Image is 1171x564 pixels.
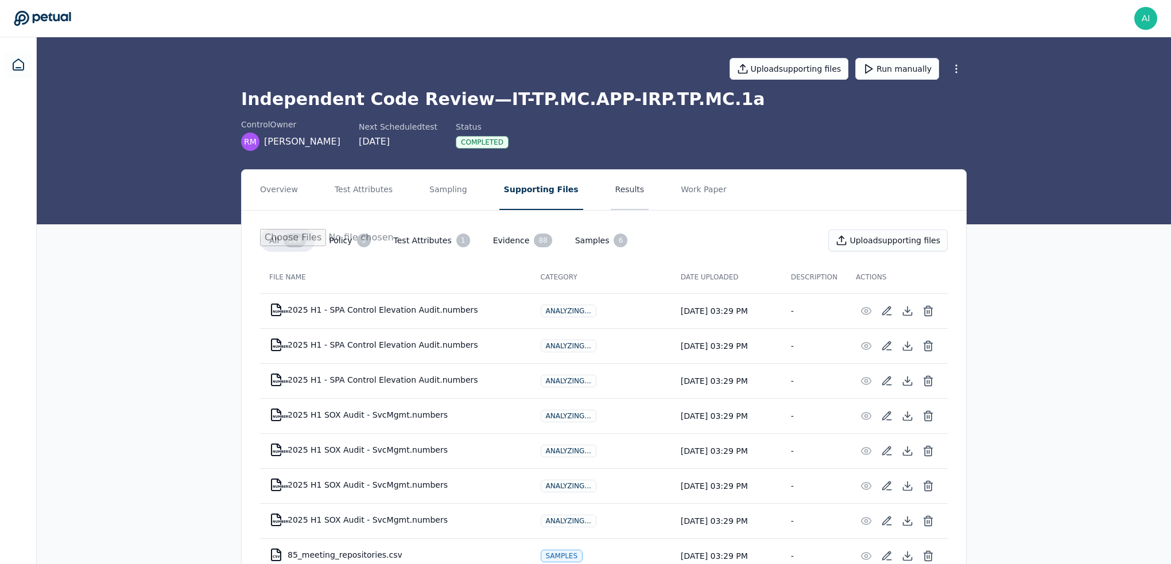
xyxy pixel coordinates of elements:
[241,119,340,130] div: control Owner
[672,363,782,398] td: [DATE] 03:29 PM
[273,310,290,313] div: NUMBERS
[534,234,552,247] div: 88
[897,406,918,426] button: Download File
[273,555,280,558] div: CSV
[782,328,847,363] td: -
[877,301,897,321] button: Add/Edit Description
[730,58,849,80] button: Uploadsupporting files
[877,511,897,531] button: Add/Edit Description
[541,445,596,457] div: Analyzing...
[672,468,782,503] td: [DATE] 03:29 PM
[918,301,939,321] button: Delete File
[273,345,290,348] div: NUMBERS
[273,380,290,383] div: NUMBERS
[897,511,918,531] button: Download File
[264,135,340,149] span: [PERSON_NAME]
[856,511,877,531] button: Preview File (hover for quick preview, click for full view)
[273,450,290,453] div: NUMBERS
[273,485,290,488] div: NUMBERS
[676,170,731,210] button: Work Paper
[260,331,532,359] td: 2025 H1 - SPA Control Elevation Audit.numbers
[541,410,596,422] div: Analyzing...
[456,121,509,133] div: Status
[856,336,877,356] button: Preview File (hover for quick preview, click for full view)
[260,436,532,464] td: 2025 H1 SOX Audit - SvcMgmt.numbers
[877,476,897,496] button: Add/Edit Description
[541,515,596,527] div: Analyzing...
[611,170,649,210] button: Results
[856,441,877,461] button: Preview File (hover for quick preview, click for full view)
[14,10,71,26] a: Go to Dashboard
[897,476,918,496] button: Download File
[330,170,397,210] button: Test Attributes
[782,433,847,468] td: -
[877,406,897,426] button: Add/Edit Description
[5,51,32,79] a: Dashboard
[244,136,257,147] span: RM
[614,234,627,247] div: 6
[877,371,897,391] button: Add/Edit Description
[856,371,877,391] button: Preview File (hover for quick preview, click for full view)
[541,305,596,317] div: Analyzing...
[532,261,672,293] th: Category
[456,136,509,149] div: Completed
[484,229,561,252] button: Evidence88
[1134,7,1157,30] img: aiko.choy@toasttab.com
[918,511,939,531] button: Delete File
[672,398,782,433] td: [DATE] 03:29 PM
[877,336,897,356] button: Add/Edit Description
[255,170,303,210] button: Overview
[856,476,877,496] button: Preview File (hover for quick preview, click for full view)
[541,550,583,562] div: Samples
[828,230,948,251] button: Uploadsupporting files
[541,340,596,352] div: Analyzing...
[782,468,847,503] td: -
[855,58,939,80] button: Run manually
[273,520,290,523] div: NUMBERS
[273,415,290,418] div: NUMBERS
[260,229,315,252] button: All128
[260,471,532,499] td: 2025 H1 SOX Audit - SvcMgmt.numbers
[782,398,847,433] td: -
[918,371,939,391] button: Delete File
[897,301,918,321] button: Download File
[672,328,782,363] td: [DATE] 03:29 PM
[357,234,371,247] div: 9
[242,170,966,210] nav: Tabs
[320,229,379,252] button: Policy9
[260,401,532,429] td: 2025 H1 SOX Audit - SvcMgmt.numbers
[918,406,939,426] button: Delete File
[782,363,847,398] td: -
[284,234,306,247] div: 128
[499,170,583,210] button: Supporting Files
[385,229,479,252] button: Test Attributes1
[241,89,967,110] h1: Independent Code Review — IT-TP.MC.APP-IRP.TP.MC.1a
[918,441,939,461] button: Delete File
[897,371,918,391] button: Download File
[782,293,847,328] td: -
[782,503,847,538] td: -
[260,296,532,324] td: 2025 H1 - SPA Control Elevation Audit.numbers
[672,261,782,293] th: Date Uploaded
[847,261,948,293] th: Actions
[897,336,918,356] button: Download File
[425,170,472,210] button: Sampling
[541,375,596,387] div: Analyzing...
[260,366,532,394] td: 2025 H1 - SPA Control Elevation Audit.numbers
[856,301,877,321] button: Preview File (hover for quick preview, click for full view)
[918,336,939,356] button: Delete File
[672,503,782,538] td: [DATE] 03:29 PM
[856,406,877,426] button: Preview File (hover for quick preview, click for full view)
[672,433,782,468] td: [DATE] 03:29 PM
[359,135,437,149] div: [DATE]
[566,229,637,252] button: Samples6
[359,121,437,133] div: Next Scheduled test
[918,476,939,496] button: Delete File
[946,59,967,79] button: More Options
[672,293,782,328] td: [DATE] 03:29 PM
[260,506,532,534] td: 2025 H1 SOX Audit - SvcMgmt.numbers
[782,261,847,293] th: Description
[877,441,897,461] button: Add/Edit Description
[456,234,470,247] div: 1
[897,441,918,461] button: Download File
